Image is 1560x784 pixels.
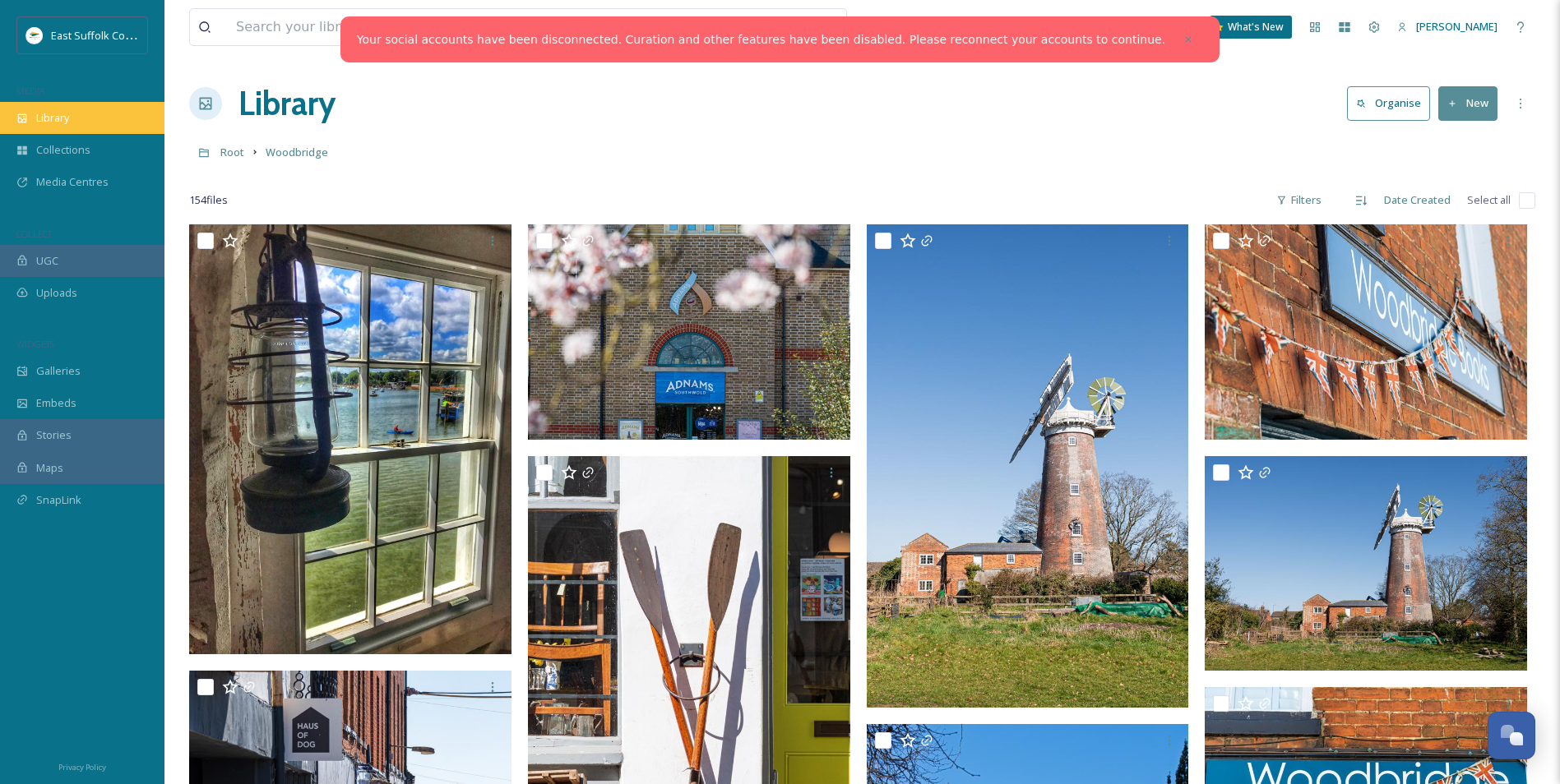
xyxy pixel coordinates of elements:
[1268,184,1330,216] div: Filters
[36,395,76,411] span: Embeds
[58,756,106,776] a: Privacy Policy
[228,9,683,45] input: Search your library
[189,224,512,653] img: Jouve - Woodbridge Tide Mill Museum.jpeg
[36,142,90,158] span: Collections
[528,224,850,440] img: Woodbridge_JamesCrisp_032025 (152).jpg
[36,285,77,301] span: Uploads
[16,85,45,97] span: MEDIA
[36,492,81,508] span: SnapLink
[1205,224,1527,440] img: Woodbridge_JamesCrisp_032025 (150).jpg
[36,253,58,269] span: UGC
[266,145,328,159] span: Woodbridge
[36,427,72,443] span: Stories
[238,79,336,128] a: Library
[1389,11,1506,43] a: [PERSON_NAME]
[1438,86,1498,120] button: New
[36,460,63,476] span: Maps
[867,224,1189,708] img: Woodbridge_JamesCrisp_032025 (151).jpg
[220,145,244,159] span: Root
[742,11,838,43] a: View all files
[220,142,244,162] a: Root
[1376,184,1459,216] div: Date Created
[26,27,43,44] img: ESC%20Logo.png
[1210,16,1292,39] a: What's New
[1347,86,1438,120] a: Organise
[1467,192,1511,208] span: Select all
[36,174,109,190] span: Media Centres
[1205,455,1527,671] img: Woodbridge_JamesCrisp_032025 (146).jpg
[189,192,228,208] span: 154 file s
[1416,19,1498,34] span: [PERSON_NAME]
[58,762,106,772] span: Privacy Policy
[1488,712,1535,759] button: Open Chat
[16,228,52,240] span: COLLECT
[266,142,328,162] a: Woodbridge
[16,338,54,350] span: WIDGETS
[1347,86,1430,120] button: Organise
[36,110,69,126] span: Library
[51,27,148,43] span: East Suffolk Council
[36,363,81,379] span: Galleries
[357,31,1165,48] a: Your social accounts have been disconnected. Curation and other features have been disabled. Plea...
